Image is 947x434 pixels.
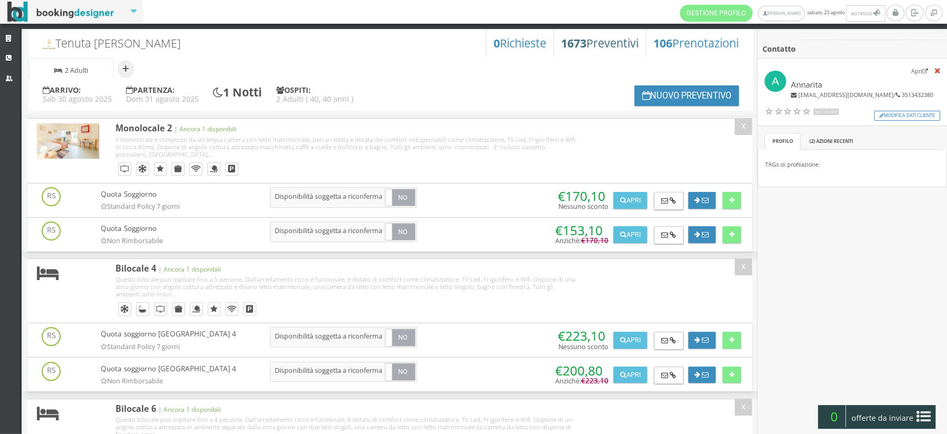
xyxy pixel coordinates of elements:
button: Notifiche [846,5,885,22]
span: TAGs di profilazione: [765,160,820,168]
span: [EMAIL_ADDRESS][DOMAIN_NAME] [798,91,894,99]
div: Not Rated [765,107,811,118]
h6: / [791,92,933,99]
a: Apri [911,65,928,75]
img: Annarita [765,71,786,92]
button: Modifica dati cliente [874,111,940,121]
span: 0 [823,405,846,427]
span: 2 [811,138,814,144]
span: offerte da inviare [848,410,916,427]
span: Not Rated [814,109,839,115]
small: Apri [911,67,928,75]
a: Profilo [765,133,800,150]
b: Contatto [762,44,796,54]
span: 3513432380 [902,91,933,99]
a: ( ) Azioni recenti [801,133,861,150]
img: BookingDesigner.com [7,2,114,22]
a: Gestione Profilo [680,5,752,22]
span: sabato, 23 agosto [680,5,886,22]
span: Annarita [791,79,822,90]
a: [PERSON_NAME] [758,6,805,21]
a: Not Rated [765,106,839,117]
